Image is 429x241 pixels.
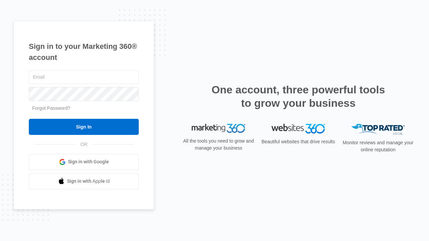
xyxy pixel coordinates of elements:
[351,124,405,135] img: Top Rated Local
[32,105,70,111] a: Forgot Password?
[181,138,256,152] p: All the tools you need to grow and manage your business
[271,124,325,134] img: Websites 360
[209,83,387,110] h2: One account, three powerful tools to grow your business
[29,41,139,63] h1: Sign in to your Marketing 360® account
[29,119,139,135] input: Sign In
[29,70,139,84] input: Email
[192,124,245,133] img: Marketing 360
[68,158,109,165] span: Sign in with Google
[29,154,139,170] a: Sign in with Google
[76,141,92,148] span: OR
[261,138,336,145] p: Beautiful websites that drive results
[67,178,110,185] span: Sign in with Apple Id
[29,173,139,189] a: Sign in with Apple Id
[341,139,416,153] p: Monitor reviews and manage your online reputation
